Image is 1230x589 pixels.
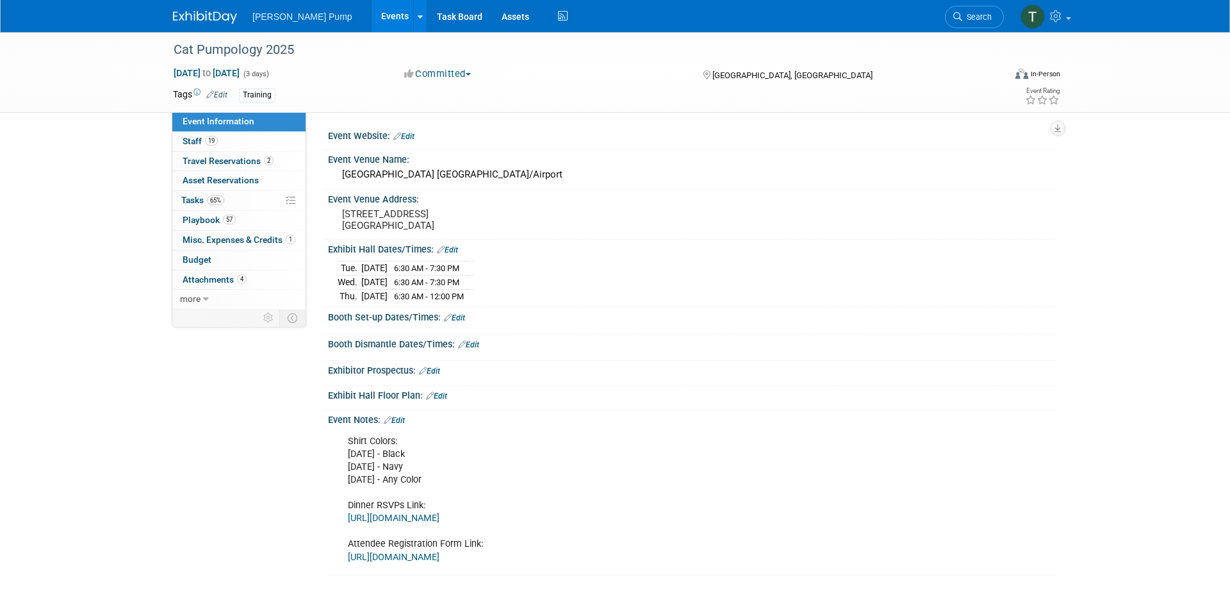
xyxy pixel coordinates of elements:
[173,88,227,103] td: Tags
[338,276,361,290] td: Wed.
[342,208,618,231] pre: [STREET_ADDRESS] [GEOGRAPHIC_DATA]
[173,11,237,24] img: ExhibitDay
[928,67,1060,86] div: Event Format
[348,513,439,524] a: [URL][DOMAIN_NAME]
[172,251,306,270] a: Budget
[328,335,1057,351] div: Booth Dismantle Dates/Times:
[280,310,306,326] td: Toggle Event Tabs
[181,195,224,205] span: Tasks
[183,235,295,245] span: Misc. Expenses & Credits
[239,88,275,102] div: Training
[348,552,439,563] a: [URL][DOMAIN_NAME]
[201,68,213,78] span: to
[172,152,306,171] a: Travel Reservations2
[328,150,1057,166] div: Event Venue Name:
[393,132,414,141] a: Edit
[242,70,269,78] span: (3 days)
[169,38,985,62] div: Cat Pumpology 2025
[338,289,361,303] td: Thu.
[183,274,247,285] span: Attachments
[172,290,306,309] a: more
[173,67,240,79] span: [DATE] [DATE]
[183,175,259,185] span: Asset Reservations
[328,410,1057,427] div: Event Notes:
[328,190,1057,206] div: Event Venue Address:
[183,215,236,225] span: Playbook
[180,294,201,304] span: more
[172,171,306,190] a: Asset Reservations
[444,313,465,322] a: Edit
[328,308,1057,324] div: Booth Set-up Dates/Times:
[172,270,306,290] a: Attachments4
[237,274,247,284] span: 4
[205,136,218,145] span: 19
[394,263,459,273] span: 6:30 AM - 7:30 PM
[172,211,306,230] a: Playbook57
[206,90,227,99] a: Edit
[328,386,1057,402] div: Exhibit Hall Floor Plan:
[264,156,274,165] span: 2
[458,340,479,349] a: Edit
[328,126,1057,143] div: Event Website:
[183,254,211,265] span: Budget
[286,235,295,244] span: 1
[945,6,1004,28] a: Search
[328,361,1057,377] div: Exhibitor Prospectus:
[419,367,440,376] a: Edit
[258,310,280,326] td: Personalize Event Tab Strip
[400,67,476,81] button: Committed
[361,276,388,290] td: [DATE]
[183,136,218,146] span: Staff
[437,245,458,254] a: Edit
[426,392,447,401] a: Edit
[338,165,1047,185] div: [GEOGRAPHIC_DATA] [GEOGRAPHIC_DATA]/Airport
[328,240,1057,256] div: Exhibit Hall Dates/Times:
[361,261,388,276] td: [DATE]
[712,71,873,80] span: [GEOGRAPHIC_DATA], [GEOGRAPHIC_DATA]
[962,12,992,22] span: Search
[183,116,254,126] span: Event Information
[172,191,306,210] a: Tasks65%
[339,429,916,570] div: Shirt Colors: [DATE] - Black [DATE] - Navy [DATE] - Any Color Dinner RSVPs Link: Attendee Registr...
[172,231,306,250] a: Misc. Expenses & Credits1
[361,289,388,303] td: [DATE]
[338,261,361,276] td: Tue.
[183,156,274,166] span: Travel Reservations
[223,215,236,224] span: 57
[1015,69,1028,79] img: Format-Inperson.png
[207,195,224,205] span: 65%
[172,132,306,151] a: Staff19
[1030,69,1060,79] div: In-Person
[252,12,352,22] span: [PERSON_NAME] Pump
[172,112,306,131] a: Event Information
[1025,88,1060,94] div: Event Rating
[1021,4,1045,29] img: Teri Beth Perkins
[384,416,405,425] a: Edit
[394,278,459,287] span: 6:30 AM - 7:30 PM
[394,292,464,301] span: 6:30 AM - 12:00 PM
